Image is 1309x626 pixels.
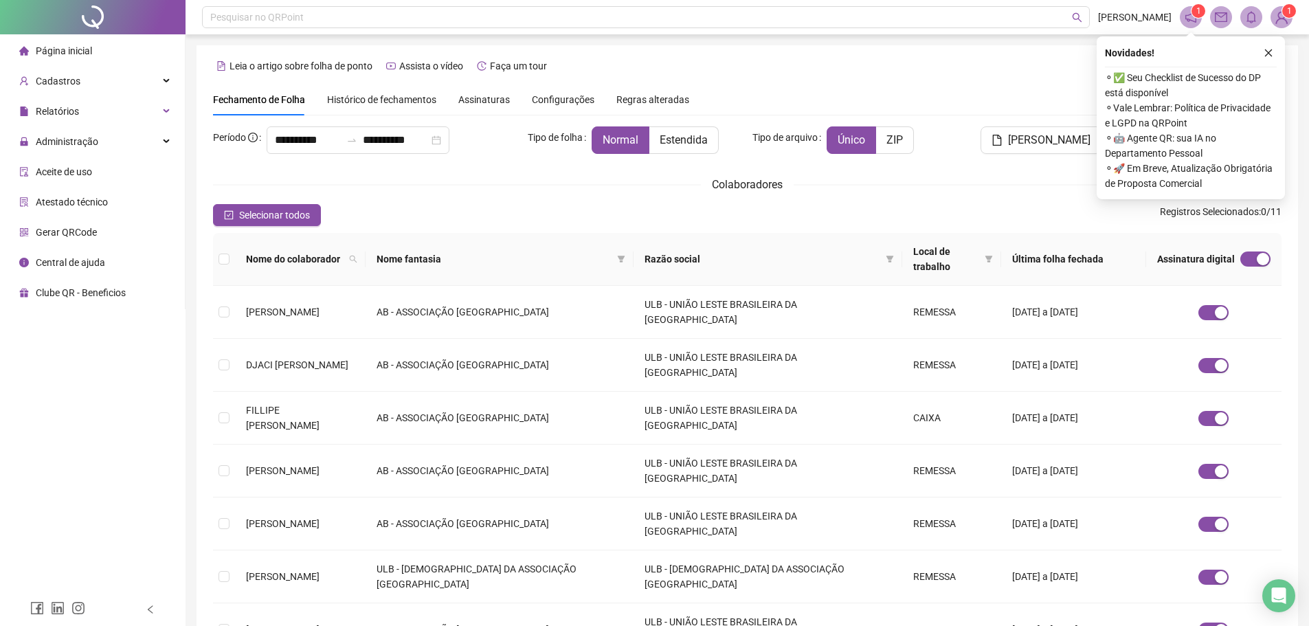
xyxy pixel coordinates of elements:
td: ULB - UNIÃO LESTE BRASILEIRA DA [GEOGRAPHIC_DATA] [634,286,902,339]
button: Selecionar todos [213,204,321,226]
td: [DATE] a [DATE] [1001,445,1146,498]
span: info-circle [248,133,258,142]
sup: Atualize o seu contato no menu Meus Dados [1282,4,1296,18]
td: AB - ASSOCIAÇÃO [GEOGRAPHIC_DATA] [366,498,634,550]
span: Aceite de uso [36,166,92,177]
span: audit [19,167,29,177]
td: REMESSA [902,550,1002,603]
td: ULB - [DEMOGRAPHIC_DATA] DA ASSOCIAÇÃO [GEOGRAPHIC_DATA] [366,550,634,603]
span: facebook [30,601,44,615]
span: qrcode [19,227,29,237]
td: ULB - [DEMOGRAPHIC_DATA] DA ASSOCIAÇÃO [GEOGRAPHIC_DATA] [634,550,902,603]
span: DJACI [PERSON_NAME] [246,359,348,370]
td: [DATE] a [DATE] [1001,550,1146,603]
span: Cadastros [36,76,80,87]
span: file [992,135,1003,146]
span: Regras alteradas [616,95,689,104]
span: left [146,605,155,614]
td: [DATE] a [DATE] [1001,286,1146,339]
span: Assinaturas [458,95,510,104]
span: Tipo de arquivo [752,130,818,145]
span: youtube [386,61,396,71]
span: linkedin [51,601,65,615]
span: ZIP [886,133,903,146]
span: Relatórios [36,106,79,117]
td: ULB - UNIÃO LESTE BRASILEIRA DA [GEOGRAPHIC_DATA] [634,498,902,550]
span: Assista o vídeo [399,60,463,71]
span: mail [1215,11,1227,23]
td: REMESSA [902,286,1002,339]
span: history [477,61,486,71]
span: Local de trabalho [913,244,980,274]
span: solution [19,197,29,207]
span: Atestado técnico [36,197,108,208]
span: Tipo de folha [528,130,583,145]
th: Última folha fechada [1001,233,1146,286]
span: filter [614,249,628,269]
span: info-circle [19,258,29,267]
td: REMESSA [902,339,1002,392]
td: [DATE] a [DATE] [1001,392,1146,445]
span: Fechamento de Folha [213,94,305,105]
span: close [1264,48,1273,58]
div: Open Intercom Messenger [1262,579,1295,612]
span: search [346,249,360,269]
span: 1 [1196,6,1201,16]
span: notification [1185,11,1197,23]
span: file [19,107,29,116]
td: AB - ASSOCIAÇÃO [GEOGRAPHIC_DATA] [366,286,634,339]
span: Configurações [532,95,594,104]
td: CAIXA [902,392,1002,445]
span: search [349,255,357,263]
td: AB - ASSOCIAÇÃO [GEOGRAPHIC_DATA] [366,339,634,392]
span: Registros Selecionados [1160,206,1259,217]
span: filter [886,255,894,263]
span: instagram [71,601,85,615]
span: Leia o artigo sobre folha de ponto [230,60,372,71]
span: gift [19,288,29,298]
span: Assinatura digital [1157,251,1235,267]
span: Razão social [645,251,880,267]
span: [PERSON_NAME] [1008,132,1090,148]
span: lock [19,137,29,146]
span: [PERSON_NAME] [246,306,320,317]
td: ULB - UNIÃO LESTE BRASILEIRA DA [GEOGRAPHIC_DATA] [634,392,902,445]
span: filter [985,255,993,263]
span: [PERSON_NAME] [246,571,320,582]
img: 70232 [1271,7,1292,27]
button: [PERSON_NAME] [981,126,1101,154]
span: bell [1245,11,1257,23]
span: Central de ajuda [36,257,105,268]
span: Histórico de fechamentos [327,94,436,105]
span: Novidades ! [1105,45,1154,60]
span: : 0 / 11 [1160,204,1282,226]
td: AB - ASSOCIAÇÃO [GEOGRAPHIC_DATA] [366,392,634,445]
span: [PERSON_NAME] [246,465,320,476]
span: search [1072,12,1082,23]
span: Colaboradores [712,178,783,191]
span: user-add [19,76,29,86]
span: Nome do colaborador [246,251,344,267]
span: ⚬ Vale Lembrar: Política de Privacidade e LGPD na QRPoint [1105,100,1277,131]
span: Administração [36,136,98,147]
span: to [346,135,357,146]
span: [PERSON_NAME] [1098,10,1172,25]
span: Selecionar todos [239,208,310,223]
span: filter [617,255,625,263]
td: REMESSA [902,445,1002,498]
span: Estendida [660,133,708,146]
span: Clube QR - Beneficios [36,287,126,298]
span: home [19,46,29,56]
span: Nome fantasia [377,251,612,267]
span: [PERSON_NAME] [246,518,320,529]
sup: 1 [1191,4,1205,18]
td: AB - ASSOCIAÇÃO [GEOGRAPHIC_DATA] [366,445,634,498]
span: Período [213,132,246,143]
span: ⚬ 🚀 Em Breve, Atualização Obrigatória de Proposta Comercial [1105,161,1277,191]
span: ⚬ 🤖 Agente QR: sua IA no Departamento Pessoal [1105,131,1277,161]
span: ⚬ ✅ Seu Checklist de Sucesso do DP está disponível [1105,70,1277,100]
td: REMESSA [902,498,1002,550]
span: filter [982,241,996,277]
td: [DATE] a [DATE] [1001,498,1146,550]
span: FILLIPE [PERSON_NAME] [246,405,320,431]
